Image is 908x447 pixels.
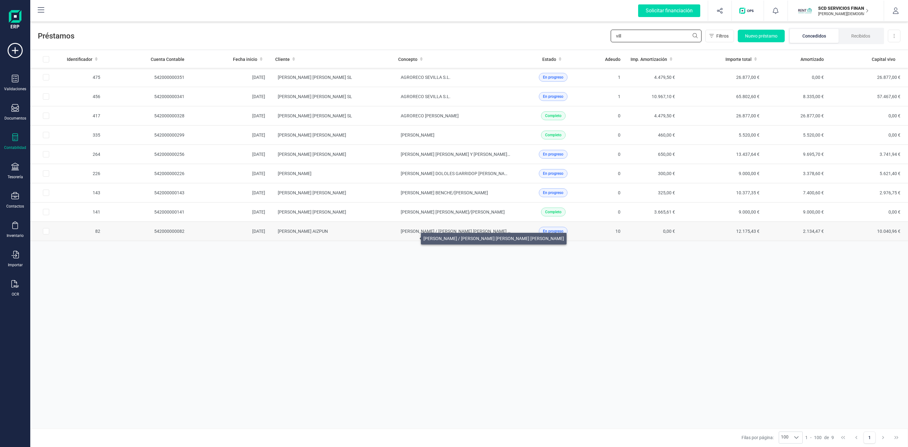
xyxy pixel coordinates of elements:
button: First Page [837,432,849,444]
span: [PERSON_NAME] BENCHE/[PERSON_NAME] [401,190,488,195]
td: 650,00 € [626,145,680,164]
p: SCD SERVICIOS FINANCIEROS SL [818,5,869,11]
span: 9 [831,434,834,441]
td: 1 [591,68,626,87]
span: [PERSON_NAME] AIZPUN [278,229,328,234]
div: OCR [12,292,19,297]
td: 12.175,43 € [680,222,765,241]
span: Filtros [716,33,729,39]
span: Concepto [398,56,417,62]
td: 9.000,00 € [680,164,765,183]
td: [DATE] [189,145,271,164]
div: Row Selected c33e5c17-2dec-44ac-ab7d-fc54e9cd752e [43,190,49,196]
td: 7.400,60 € [765,183,829,203]
p: [PERSON_NAME][DEMOGRAPHIC_DATA][DEMOGRAPHIC_DATA] [818,11,869,16]
td: 10.967,10 € [626,87,680,106]
td: 3.741,94 € [829,145,908,164]
td: 8.335,00 € [765,87,829,106]
span: [PERSON_NAME] [PERSON_NAME] [278,152,346,157]
span: En progreso [543,74,563,80]
div: All items unselected [43,56,49,62]
td: [DATE] [189,164,271,183]
td: [DATE] [189,106,271,126]
td: 10 [591,222,626,241]
td: 65.802,60 € [680,87,765,106]
span: Amortizado [800,56,824,62]
td: 5.621,40 € [829,164,908,183]
td: 5.520,00 € [765,126,829,145]
button: Page 1 [864,432,876,444]
td: [DATE] [189,126,271,145]
td: 0 [591,145,626,164]
div: Row Selected 9554c9b4-1e74-4e07-ad17-0948c2d6080e [43,209,49,215]
span: Capital vivo [872,56,895,62]
span: En progreso [543,228,563,234]
div: Inventario [7,233,24,238]
div: Row Selected e46e624b-0460-4744-82f1-f7b505789f86 [43,170,49,177]
div: Filas por página: [742,432,803,444]
div: Importar [8,262,23,268]
td: 0,00 € [765,68,829,87]
td: 10.377,35 € [680,183,765,203]
td: 335 [62,126,105,145]
td: 2.976,75 € [829,183,908,203]
td: 0,00 € [829,126,908,145]
td: 325,00 € [626,183,680,203]
button: Previous Page [850,432,862,444]
span: Completo [545,113,562,119]
button: Filtros [705,30,734,42]
td: 456 [62,87,105,106]
td: 26.877,00 € [680,68,765,87]
td: 226 [62,164,105,183]
span: [PERSON_NAME] [PERSON_NAME] [278,132,346,138]
td: 143 [62,183,105,203]
td: 26.877,00 € [680,106,765,126]
td: 2.134,47 € [765,222,829,241]
span: [PERSON_NAME] [401,132,434,138]
td: 0 [591,164,626,183]
span: En progreso [543,190,563,196]
div: Row Selected 21f1e3c4-a669-43e0-a123-4b560b1fef4a [43,151,49,157]
span: [PERSON_NAME] [278,171,311,176]
div: Row Selected 2ec2533b-ee50-462a-bcc4-75bf5325ee2f [43,93,49,100]
td: 4.479,50 € [626,106,680,126]
span: [PERSON_NAME] [PERSON_NAME] [278,209,346,215]
td: 542000000351 [105,68,189,87]
img: Logo de OPS [739,8,756,14]
td: 300,00 € [626,164,680,183]
div: - [805,434,834,441]
img: Logo Finanedi [9,10,21,30]
span: Préstamos [38,31,611,41]
span: Nuevo préstamo [745,33,777,39]
input: Buscar... [611,30,701,42]
li: Concedidos [790,29,839,43]
span: de [824,434,829,441]
td: 0 [591,126,626,145]
td: 1 [591,87,626,106]
span: Importe total [725,56,752,62]
td: [DATE] [189,68,271,87]
span: [PERSON_NAME] [PERSON_NAME] [278,190,346,195]
td: 542000000226 [105,164,189,183]
td: [DATE] [189,183,271,203]
span: [PERSON_NAME] / [PERSON_NAME] [PERSON_NAME] [PERSON_NAME] [401,229,541,234]
div: Tesorería [8,174,23,179]
td: 0 [591,203,626,222]
span: 100 [814,434,822,441]
td: [DATE] [189,203,271,222]
td: 0 [591,106,626,126]
td: 3.378,60 € [765,164,829,183]
td: 13.437,64 € [680,145,765,164]
td: [DATE] [189,222,271,241]
span: Fecha inicio [233,56,257,62]
span: [PERSON_NAME] [PERSON_NAME] SL [278,94,352,99]
td: 542000000328 [105,106,189,126]
button: Next Page [877,432,889,444]
button: Nuevo préstamo [738,30,785,42]
td: 264 [62,145,105,164]
td: 9.695,70 € [765,145,829,164]
div: Contactos [6,204,24,209]
div: Documentos [4,116,26,121]
td: 5.520,00 € [680,126,765,145]
td: 4.479,50 € [626,68,680,87]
